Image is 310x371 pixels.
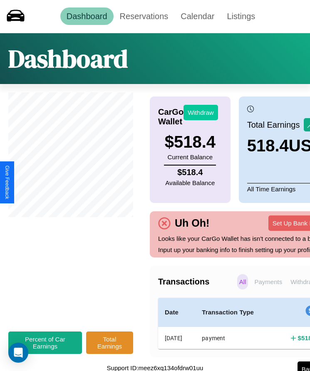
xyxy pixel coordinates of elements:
[195,327,274,349] th: payment
[174,7,221,25] a: Calendar
[184,105,218,120] button: Withdraw
[247,117,304,132] p: Total Earnings
[158,107,184,126] h4: CarGo Wallet
[114,7,175,25] a: Reservations
[165,307,188,317] h4: Date
[158,327,195,349] th: [DATE]
[221,7,261,25] a: Listings
[165,177,215,188] p: Available Balance
[158,277,235,287] h4: Transactions
[60,7,114,25] a: Dashboard
[202,307,267,317] h4: Transaction Type
[8,343,28,363] div: Open Intercom Messenger
[165,151,216,163] p: Current Balance
[171,217,213,229] h4: Uh Oh!
[86,331,133,354] button: Total Earnings
[237,274,248,289] p: All
[165,168,215,177] h4: $ 518.4
[4,166,10,199] div: Give Feedback
[165,133,216,151] h3: $ 518.4
[8,331,82,354] button: Percent of Car Earnings
[8,42,128,76] h1: Dashboard
[252,274,284,289] p: Payments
